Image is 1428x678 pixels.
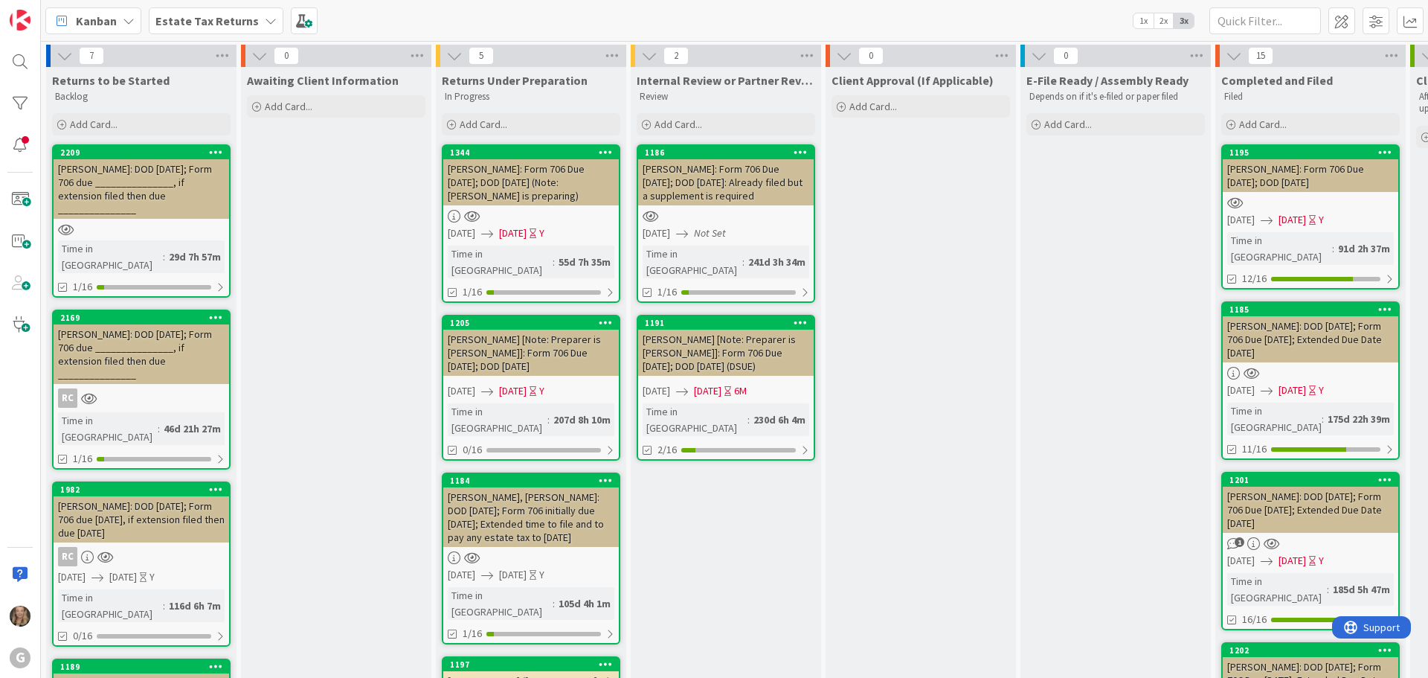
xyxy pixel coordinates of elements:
[1209,7,1321,34] input: Quick Filter...
[638,146,814,159] div: 1186
[637,73,815,88] span: Internal Review or Partner Review
[54,159,229,219] div: [PERSON_NAME]: DOD [DATE]; Form 706 due _______________, if extension filed then due _______________
[450,476,619,486] div: 1184
[58,240,163,273] div: Time in [GEOGRAPHIC_DATA]
[54,311,229,384] div: 2169[PERSON_NAME]: DOD [DATE]; Form 706 due _______________, if extension filed then due ________...
[638,316,814,376] div: 1191[PERSON_NAME] [Note: Preparer is [PERSON_NAME]]: Form 706 Due [DATE]; DOD [DATE] (DSUE)
[1223,159,1398,192] div: [PERSON_NAME]: Form 706 Due [DATE]; DOD [DATE]
[555,254,614,270] div: 55d 7h 35m
[1223,487,1398,533] div: [PERSON_NAME]: DOD [DATE]; Form 706 Due [DATE]; Extended Due Date [DATE]
[1322,411,1324,427] span: :
[499,567,527,583] span: [DATE]
[643,403,747,436] div: Time in [GEOGRAPHIC_DATA]
[643,383,670,399] span: [DATE]
[1154,13,1174,28] span: 2x
[734,383,747,399] div: 6M
[443,159,619,205] div: [PERSON_NAME]: Form 706 Due [DATE]; DOD [DATE] (Note: [PERSON_NAME] is preparing)
[443,487,619,547] div: [PERSON_NAME], [PERSON_NAME]: DOD [DATE]; Form 706 initially due [DATE]; Extended time to file an...
[58,388,77,408] div: RC
[155,13,259,28] b: Estate Tax Returns
[443,330,619,376] div: [PERSON_NAME] [Note: Preparer is [PERSON_NAME]]: Form 706 Due [DATE]; DOD [DATE]
[460,118,507,131] span: Add Card...
[60,662,229,672] div: 1189
[443,146,619,205] div: 1344[PERSON_NAME]: Form 706 Due [DATE]; DOD [DATE] (Note: [PERSON_NAME] is preparing)
[643,246,742,278] div: Time in [GEOGRAPHIC_DATA]
[654,118,702,131] span: Add Card...
[1319,553,1324,569] div: Y
[539,567,544,583] div: Y
[54,483,229,543] div: 1982[PERSON_NAME]: DOD [DATE]; Form 706 due [DATE], if extension filed then due [DATE]
[163,249,165,265] span: :
[58,547,77,566] div: RC
[640,91,812,103] p: Review
[52,73,170,88] span: Returns to be Started
[750,412,809,428] div: 230d 6h 4m
[539,383,544,399] div: Y
[54,324,229,384] div: [PERSON_NAME]: DOD [DATE]; Form 706 due _______________, if extension filed then due _______________
[54,388,229,408] div: RC
[274,47,299,65] span: 0
[54,496,229,543] div: [PERSON_NAME]: DOD [DATE]; Form 706 due [DATE], if extension filed then due [DATE]
[10,606,30,627] img: BS
[1026,73,1189,88] span: E-File Ready / Assembly Ready
[663,47,689,65] span: 2
[73,279,92,295] span: 1/16
[58,412,158,445] div: Time in [GEOGRAPHIC_DATA]
[499,383,527,399] span: [DATE]
[849,100,897,113] span: Add Card...
[1229,147,1398,158] div: 1195
[1223,146,1398,159] div: 1195
[1242,441,1267,457] span: 11/16
[76,12,117,30] span: Kanban
[1029,91,1202,103] p: Depends on if it's e-filed or paper filed
[1223,303,1398,316] div: 1185
[10,10,30,31] img: Visit kanbanzone.com
[163,598,165,614] span: :
[694,226,726,240] i: Not Set
[1227,212,1255,228] span: [DATE]
[638,316,814,330] div: 1191
[499,226,527,241] span: [DATE]
[463,442,482,458] span: 0/16
[1223,303,1398,362] div: 1185[PERSON_NAME]: DOD [DATE]; Form 706 Due [DATE]; Extended Due Date [DATE]
[553,595,555,612] span: :
[265,100,312,113] span: Add Card...
[645,147,814,158] div: 1186
[657,442,677,458] span: 2/16
[1279,212,1306,228] span: [DATE]
[443,474,619,487] div: 1184
[443,146,619,159] div: 1344
[638,330,814,376] div: [PERSON_NAME] [Note: Preparer is [PERSON_NAME]]: Form 706 Due [DATE]; DOD [DATE] (DSUE)
[448,567,475,583] span: [DATE]
[469,47,494,65] span: 5
[1229,475,1398,485] div: 1201
[1224,91,1397,103] p: Filed
[1242,612,1267,627] span: 16/16
[54,146,229,159] div: 2209
[445,91,617,103] p: In Progress
[744,254,809,270] div: 241d 3h 34m
[1227,383,1255,398] span: [DATE]
[550,412,614,428] div: 207d 8h 10m
[54,311,229,324] div: 2169
[1229,304,1398,315] div: 1185
[1227,403,1322,435] div: Time in [GEOGRAPHIC_DATA]
[443,316,619,376] div: 1205[PERSON_NAME] [Note: Preparer is [PERSON_NAME]]: Form 706 Due [DATE]; DOD [DATE]
[443,316,619,330] div: 1205
[448,246,553,278] div: Time in [GEOGRAPHIC_DATA]
[448,383,475,399] span: [DATE]
[547,412,550,428] span: :
[1239,118,1287,131] span: Add Card...
[450,659,619,670] div: 1197
[54,660,229,674] div: 1189
[450,147,619,158] div: 1344
[657,284,677,300] span: 1/16
[165,249,225,265] div: 29d 7h 57m
[1229,645,1398,656] div: 1202
[539,226,544,241] div: Y
[1242,271,1267,287] span: 12/16
[1223,644,1398,657] div: 1202
[555,595,614,612] div: 105d 4h 1m
[643,226,670,241] span: [DATE]
[1053,47,1078,65] span: 0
